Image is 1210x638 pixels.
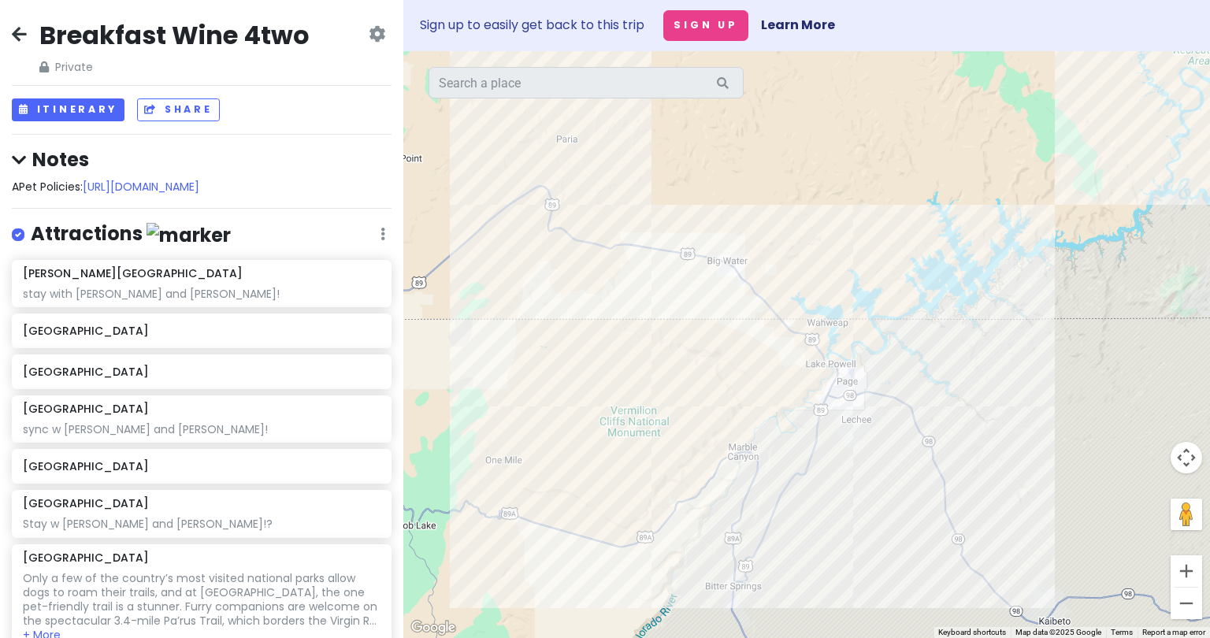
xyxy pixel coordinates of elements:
div: sync w [PERSON_NAME] and [PERSON_NAME]! [23,422,380,436]
img: marker [147,223,231,247]
h6: [PERSON_NAME][GEOGRAPHIC_DATA] [23,266,243,280]
h6: [GEOGRAPHIC_DATA] [23,365,380,379]
h4: Attractions [31,221,231,247]
button: Sign Up [663,10,748,41]
a: [URL][DOMAIN_NAME] [83,179,199,195]
div: Only a few of the country’s most visited national parks allow dogs to roam their trails, and at [... [23,571,380,629]
a: Report a map error [1142,628,1205,636]
h6: [GEOGRAPHIC_DATA] [23,551,149,565]
span: APet Policies: [12,179,199,195]
h6: [GEOGRAPHIC_DATA] [23,459,380,473]
h4: Notes [12,147,392,172]
div: Stay w [PERSON_NAME] and [PERSON_NAME]!? [23,517,380,531]
button: Zoom out [1171,588,1202,619]
h6: [GEOGRAPHIC_DATA] [23,496,149,510]
button: Keyboard shortcuts [938,627,1006,638]
a: Open this area in Google Maps (opens a new window) [407,618,459,638]
button: Share [137,98,219,121]
span: Private [39,58,310,76]
button: Drag Pegman onto the map to open Street View [1171,499,1202,530]
div: White Pocket [403,51,1210,638]
span: Map data ©2025 Google [1015,628,1101,636]
div: stay with [PERSON_NAME] and [PERSON_NAME]! [23,287,380,301]
a: Learn More [761,16,835,34]
a: Terms (opens in new tab) [1111,628,1133,636]
h2: Breakfast Wine 4two [39,19,310,52]
button: Zoom in [1171,555,1202,587]
h6: [GEOGRAPHIC_DATA] [23,402,149,416]
button: Map camera controls [1171,442,1202,473]
input: Search a place [429,67,744,98]
h6: [GEOGRAPHIC_DATA] [23,324,380,338]
img: Google [407,618,459,638]
button: Itinerary [12,98,124,121]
